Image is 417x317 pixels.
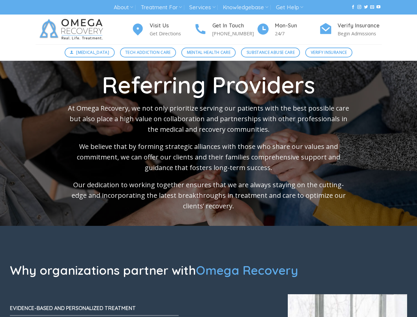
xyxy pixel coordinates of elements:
[10,304,179,313] h3: EVIDENCE-BASED AND PERSONALIZED TREATMENT
[187,49,230,55] span: Mental Health Care
[131,21,194,38] a: Visit Us Get Directions
[66,103,351,135] p: At Omega Recovery, we not only prioritize serving our patients with the best possible care but al...
[370,5,374,10] a: Send us an email
[141,1,182,14] a: Treatment For
[66,180,351,211] p: Our dedication to working together ensures that we are always staying on the cutting-edge and inc...
[357,5,361,10] a: Follow on Instagram
[189,1,215,14] a: Services
[66,141,351,173] p: We believe that by forming strategic alliances with those who share our values and commitment, we...
[275,30,319,37] p: 24/7
[212,21,256,30] h4: Get In Touch
[276,1,303,14] a: Get Help
[66,73,351,96] h1: Referring Providers
[241,48,300,57] a: Substance Abuse Care
[150,21,194,30] h4: Visit Us
[212,30,256,37] p: [PHONE_NUMBER]
[319,21,382,38] a: Verify Insurance Begin Admissions
[275,21,319,30] h4: Mon-Sun
[76,49,109,55] span: [MEDICAL_DATA]
[305,48,352,57] a: Verify Insurance
[338,21,382,30] h4: Verify Insurance
[65,48,115,57] a: [MEDICAL_DATA]
[150,30,194,37] p: Get Directions
[36,15,110,44] img: Omega Recovery
[125,49,171,55] span: Tech Addiction Care
[114,1,133,14] a: About
[351,5,355,10] a: Follow on Facebook
[181,48,236,57] a: Mental Health Care
[196,263,298,278] span: Omega Recovery
[364,5,368,10] a: Follow on Twitter
[120,48,176,57] a: Tech Addiction Care
[10,262,338,278] h2: Why organizations partner with
[338,30,382,37] p: Begin Admissions
[247,49,295,55] span: Substance Abuse Care
[194,21,256,38] a: Get In Touch [PHONE_NUMBER]
[223,1,268,14] a: Knowledgebase
[376,5,380,10] a: Follow on YouTube
[311,49,347,55] span: Verify Insurance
